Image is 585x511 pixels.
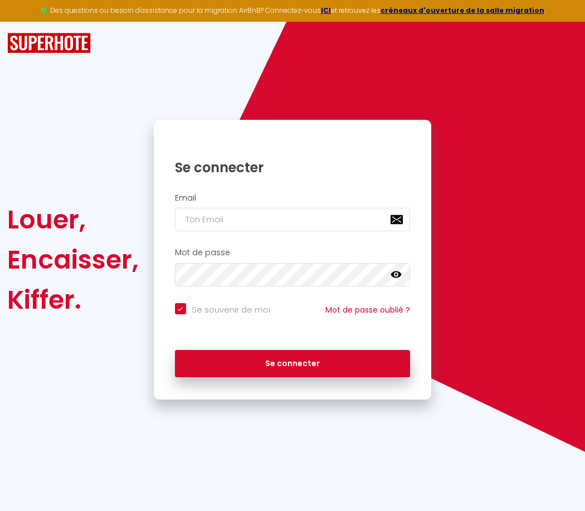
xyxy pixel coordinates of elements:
a: créneaux d'ouverture de la salle migration [381,6,544,15]
div: Kiffer. [7,280,139,320]
a: ICI [321,6,331,15]
div: Louer, [7,199,139,240]
h2: Mot de passe [175,248,411,257]
input: Ton Email [175,208,411,231]
h2: Email [175,193,411,203]
button: Se connecter [175,350,411,378]
h1: Se connecter [175,159,411,176]
div: Encaisser, [7,240,139,280]
img: SuperHote logo [7,33,91,53]
a: Mot de passe oublié ? [325,304,410,315]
